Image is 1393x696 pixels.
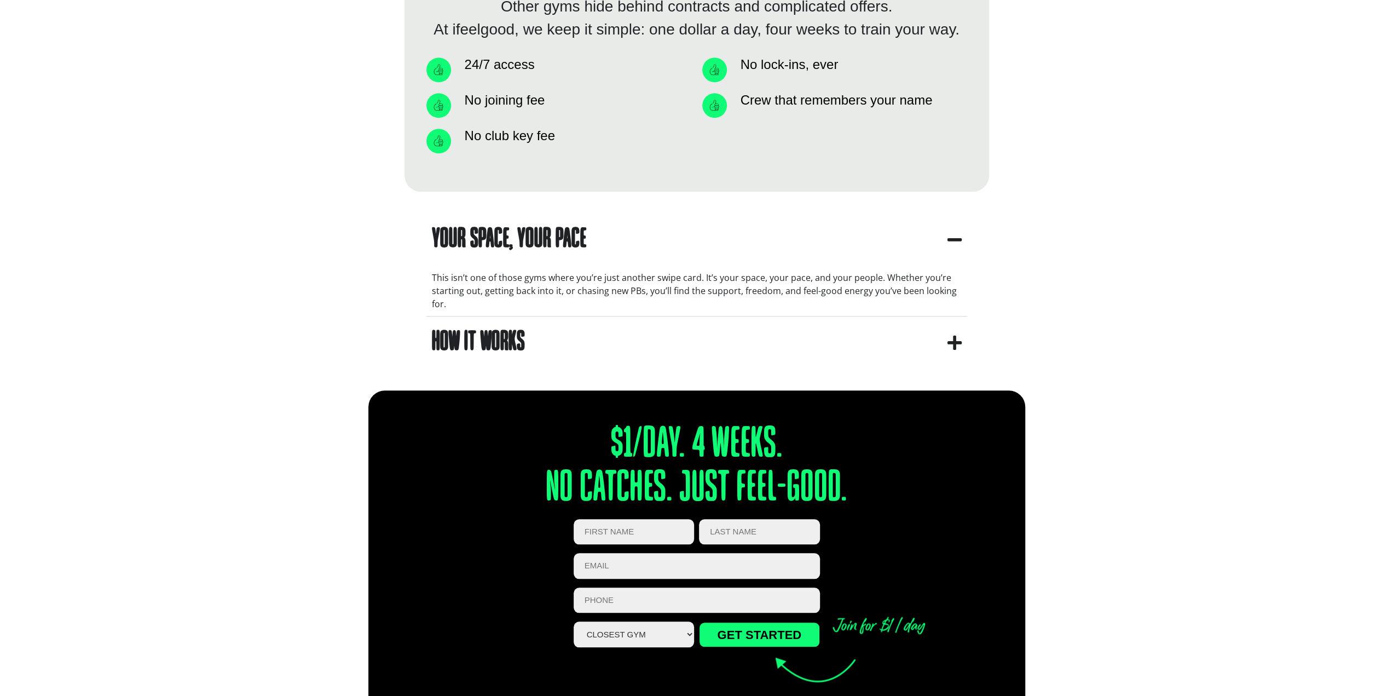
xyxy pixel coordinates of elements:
[699,519,820,545] input: LAST NAME
[738,90,933,110] span: Crew that remembers your name
[432,271,962,310] div: This isn’t one of those gyms where you’re just another swipe card. It’s your space, your pace, an...
[432,322,525,363] div: How It Works
[738,55,839,74] span: No lock-ins, ever
[426,317,967,369] summary: How It Works
[574,519,695,545] input: FIRST NAME
[574,588,820,613] input: PHONE
[462,90,545,110] span: No joining fee
[432,219,586,260] div: Your Space, Your Pace
[426,214,967,369] div: apbct__label_id__gravity_form
[574,553,820,579] input: Email
[426,214,967,266] summary: Your Space, Your Pace
[500,423,894,511] h2: $1/day. 4 weeks. No catches. Just feel-good.
[699,622,820,647] input: GET STARTED
[462,126,555,146] span: No club key fee
[462,55,535,74] span: 24/7 access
